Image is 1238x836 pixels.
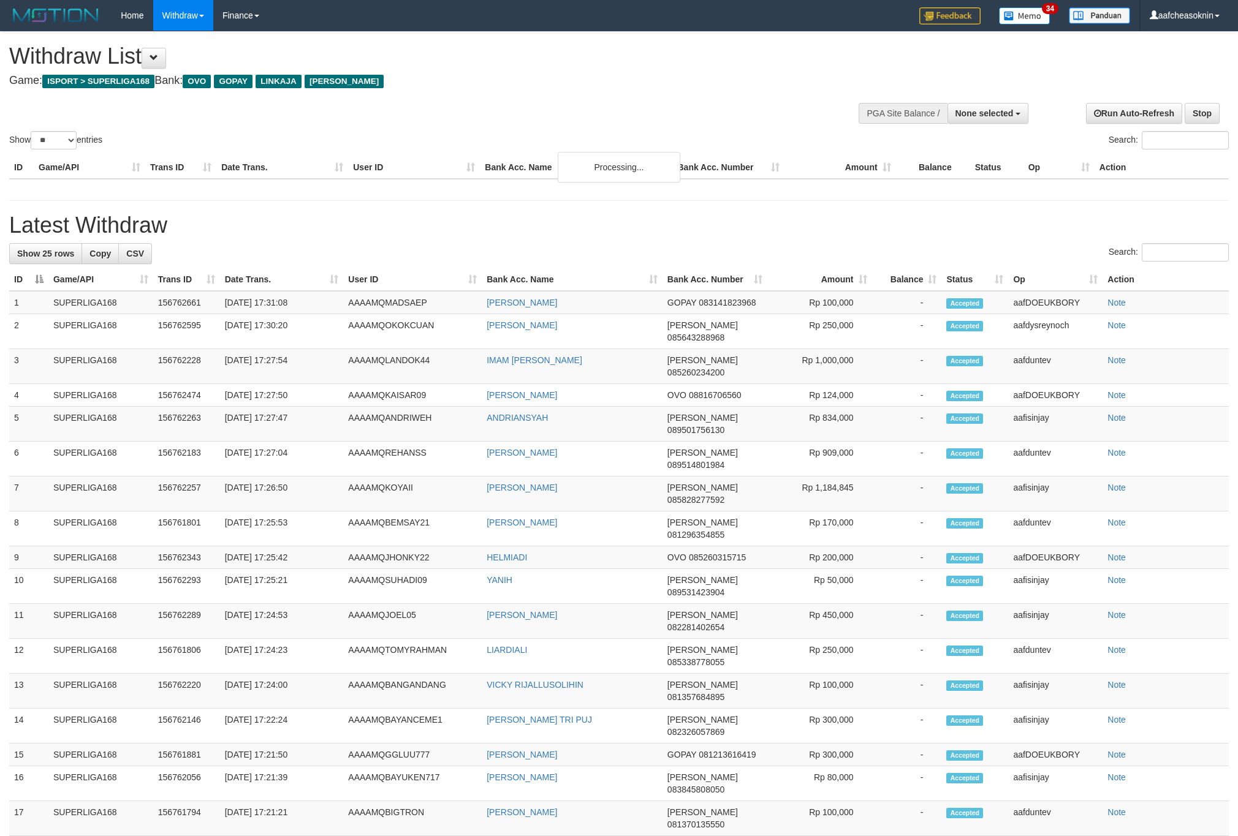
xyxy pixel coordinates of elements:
[767,546,872,569] td: Rp 200,000
[767,569,872,604] td: Rp 50,000
[89,249,111,258] span: Copy
[343,604,482,639] td: AAAAMQJOEL05
[1107,355,1126,365] a: Note
[343,268,482,291] th: User ID: activate to sort column ascending
[1107,413,1126,423] a: Note
[487,448,557,458] a: [PERSON_NAME]
[487,610,557,620] a: [PERSON_NAME]
[1008,268,1103,291] th: Op: activate to sort column ascending
[946,518,983,529] span: Accepted
[872,744,942,766] td: -
[919,7,981,24] img: Feedback.jpg
[1185,103,1220,124] a: Stop
[767,766,872,801] td: Rp 80,000
[667,333,724,342] span: Copy 085643288968 to clipboard
[9,314,48,349] td: 2
[153,674,220,709] td: 156762220
[1008,384,1103,407] td: aafDOEUKBORY
[256,75,302,88] span: LINKAJA
[343,511,482,546] td: AAAAMQBEMSAY21
[9,291,48,314] td: 1
[946,413,983,424] span: Accepted
[1095,156,1229,179] th: Action
[667,355,738,365] span: [PERSON_NAME]
[667,587,724,597] span: Copy 089531423904 to clipboard
[872,639,942,674] td: -
[9,156,34,179] th: ID
[872,546,942,569] td: -
[48,349,153,384] td: SUPERLIGA168
[220,604,344,639] td: [DATE] 17:24:53
[699,298,756,307] span: Copy 083141823968 to clipboard
[480,156,672,179] th: Bank Acc. Name
[667,413,738,423] span: [PERSON_NAME]
[1107,518,1126,527] a: Note
[689,390,742,400] span: Copy 08816706560 to clipboard
[220,291,344,314] td: [DATE] 17:31:08
[1008,709,1103,744] td: aafisinjay
[31,131,77,149] select: Showentries
[1107,807,1126,817] a: Note
[9,6,102,24] img: MOTION_logo.png
[947,103,1029,124] button: None selected
[667,657,724,667] span: Copy 085338778055 to clipboard
[48,384,153,407] td: SUPERLIGA168
[153,709,220,744] td: 156762146
[153,384,220,407] td: 156762474
[1008,407,1103,442] td: aafisinjay
[343,291,482,314] td: AAAAMQMADSAEP
[9,674,48,709] td: 13
[48,639,153,674] td: SUPERLIGA168
[1109,243,1229,262] label: Search:
[946,321,983,331] span: Accepted
[1008,442,1103,476] td: aafduntev
[220,801,344,836] td: [DATE] 17:21:21
[487,483,557,492] a: [PERSON_NAME]
[487,772,557,782] a: [PERSON_NAME]
[9,766,48,801] td: 16
[216,156,348,179] th: Date Trans.
[482,268,663,291] th: Bank Acc. Name: activate to sort column ascending
[220,407,344,442] td: [DATE] 17:27:47
[872,476,942,511] td: -
[667,785,724,794] span: Copy 083845808050 to clipboard
[487,413,548,423] a: ANDRIANSYAH
[946,391,983,401] span: Accepted
[667,367,724,377] span: Copy 085260234200 to clipboard
[767,476,872,511] td: Rp 1,184,845
[153,569,220,604] td: 156762293
[667,807,738,817] span: [PERSON_NAME]
[220,546,344,569] td: [DATE] 17:25:42
[946,298,983,309] span: Accepted
[220,349,344,384] td: [DATE] 17:27:54
[9,75,813,87] h4: Game: Bank:
[767,604,872,639] td: Rp 450,000
[9,407,48,442] td: 5
[153,511,220,546] td: 156761801
[667,692,724,702] span: Copy 081357684895 to clipboard
[34,156,145,179] th: Game/API
[946,553,983,563] span: Accepted
[1107,390,1126,400] a: Note
[214,75,253,88] span: GOPAY
[487,355,582,365] a: IMAM [PERSON_NAME]
[699,750,756,759] span: Copy 081213616419 to clipboard
[1107,750,1126,759] a: Note
[1107,772,1126,782] a: Note
[667,715,738,725] span: [PERSON_NAME]
[1107,680,1126,690] a: Note
[872,511,942,546] td: -
[48,407,153,442] td: SUPERLIGA168
[48,442,153,476] td: SUPERLIGA168
[667,622,724,632] span: Copy 082281402654 to clipboard
[487,575,512,585] a: YANIH
[153,291,220,314] td: 156762661
[767,291,872,314] td: Rp 100,000
[9,131,102,149] label: Show entries
[153,546,220,569] td: 156762343
[872,442,942,476] td: -
[9,268,48,291] th: ID: activate to sort column descending
[9,44,813,69] h1: Withdraw List
[1107,448,1126,458] a: Note
[1069,7,1130,24] img: panduan.png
